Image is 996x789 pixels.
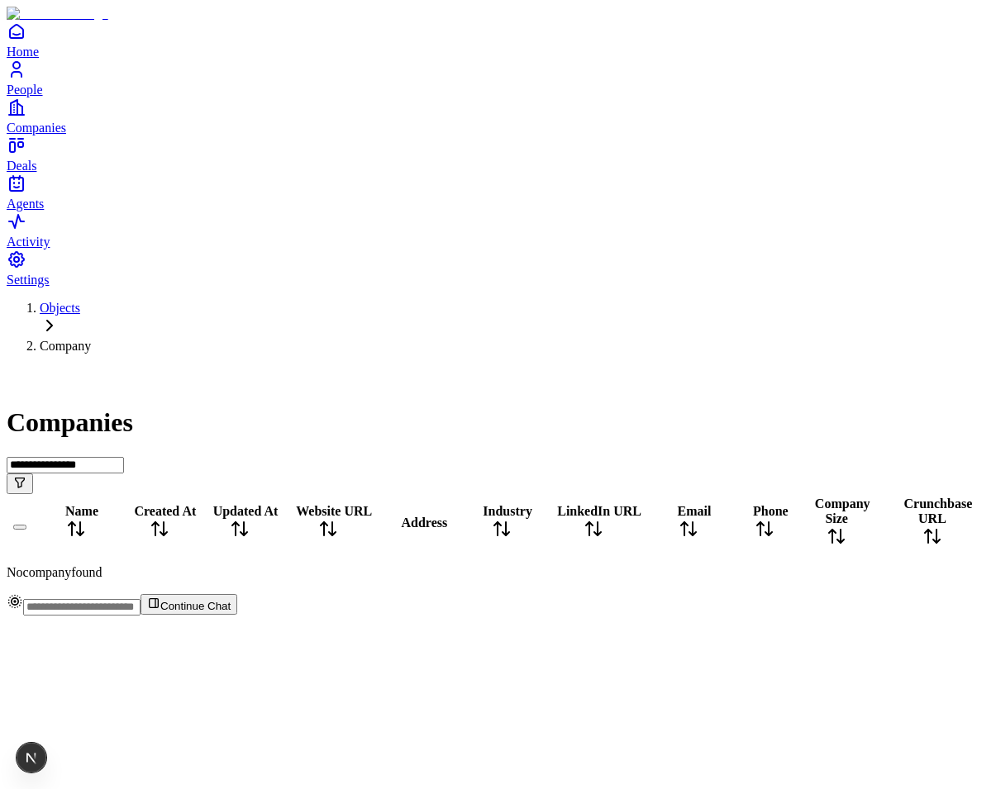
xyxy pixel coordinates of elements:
button: Continue Chat [141,594,237,615]
span: Company Size [815,497,870,525]
a: Companies [7,97,989,135]
span: Address [402,516,448,530]
nav: Breadcrumb [7,301,989,354]
span: Company [40,339,91,353]
span: Activity [7,235,50,249]
a: Activity [7,212,989,249]
span: Email [677,504,711,518]
span: Continue Chat [160,600,231,612]
span: Updated At [213,504,279,518]
span: Phone [753,504,789,518]
span: Created At [134,504,196,518]
span: Settings [7,273,50,287]
a: Agents [7,173,989,211]
span: Crunchbase URL [904,497,973,525]
span: Home [7,45,39,59]
a: Settings [7,250,989,287]
span: Industry [483,504,532,518]
a: Objects [40,301,80,315]
button: Open natural language filter [7,473,33,494]
a: Home [7,21,989,59]
a: Deals [7,135,989,173]
span: Website URL [296,504,372,518]
a: People [7,59,989,97]
span: Deals [7,159,36,173]
h1: Companies [7,407,989,438]
img: Item Brain Logo [7,7,108,21]
p: No company found [7,565,989,580]
span: People [7,83,43,97]
span: LinkedIn URL [557,504,641,518]
div: Open natural language filter [7,456,989,494]
span: Agents [7,197,44,211]
span: Companies [7,121,66,135]
div: Continue Chat [7,593,989,616]
span: Name [65,504,98,518]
